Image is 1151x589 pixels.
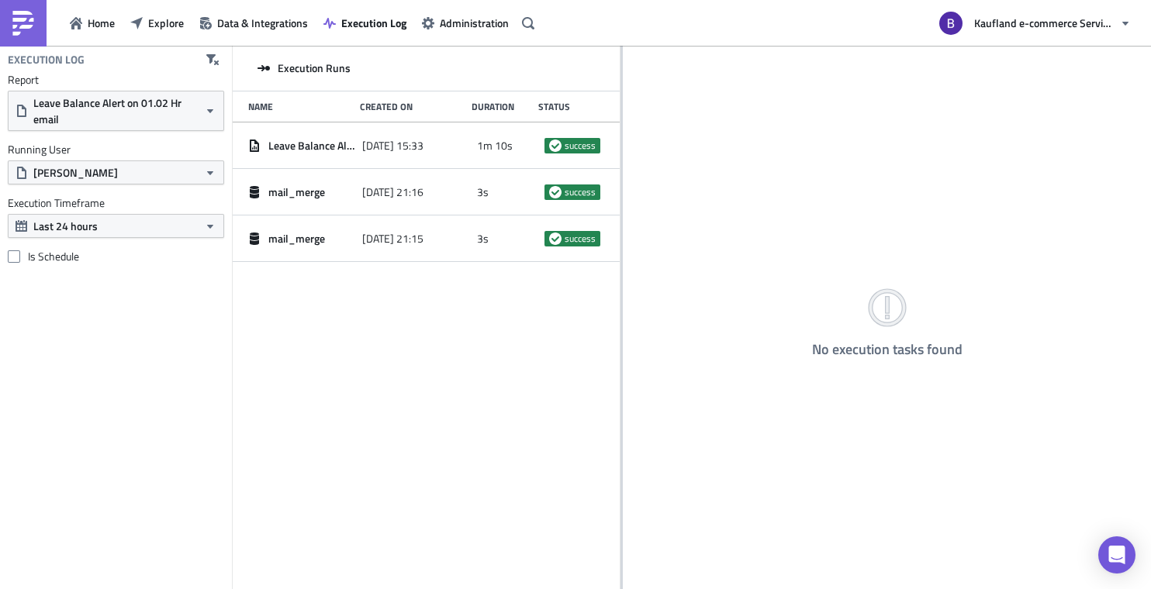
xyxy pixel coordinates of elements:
[362,185,423,199] span: [DATE] 21:16
[8,73,224,87] label: Report
[268,232,325,246] span: mail_merge
[33,218,98,234] span: Last 24 hours
[565,232,596,245] span: success
[1098,536,1135,573] div: Open Intercom Messenger
[8,250,224,263] label: Is Schedule
[565,186,596,198] span: success
[123,11,192,35] button: Explore
[278,61,351,75] span: Execution Runs
[8,91,224,131] button: Leave Balance Alert on 01.02 Hr email
[472,101,530,112] div: Duration
[268,139,354,153] span: Leave Balance Alert on 01.02 Hr email
[192,11,316,35] button: Data & Integrations
[33,164,118,181] span: [PERSON_NAME]
[62,11,123,35] button: Home
[440,15,509,31] span: Administration
[549,139,562,152] span: success
[549,186,562,198] span: success
[538,101,596,112] div: Status
[414,11,517,35] button: Administration
[477,139,513,153] span: 1m 10s
[565,139,596,152] span: success
[8,53,85,67] h4: Execution Log
[316,11,414,35] button: Execution Log
[88,15,115,31] span: Home
[201,48,224,71] button: Clear filters
[812,342,963,357] h4: No execution tasks found
[341,15,406,31] span: Execution Log
[11,11,36,36] img: PushMetrics
[8,196,224,210] label: Execution Timeframe
[217,15,308,31] span: Data & Integrations
[248,101,352,112] div: Name
[477,185,489,199] span: 3s
[8,214,224,238] button: Last 24 hours
[268,185,325,199] span: mail_merge
[930,6,1139,40] button: Kaufland e-commerce Services GmbH & Co. KG
[362,139,423,153] span: [DATE] 15:33
[362,232,423,246] span: [DATE] 21:15
[148,15,184,31] span: Explore
[8,143,224,157] label: Running User
[8,160,224,184] button: [PERSON_NAME]
[549,232,562,245] span: success
[360,101,464,112] div: Created On
[33,95,199,127] span: Leave Balance Alert on 01.02 Hr email
[477,232,489,246] span: 3s
[974,15,1114,31] span: Kaufland e-commerce Services GmbH & Co. KG
[938,10,964,36] img: Avatar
